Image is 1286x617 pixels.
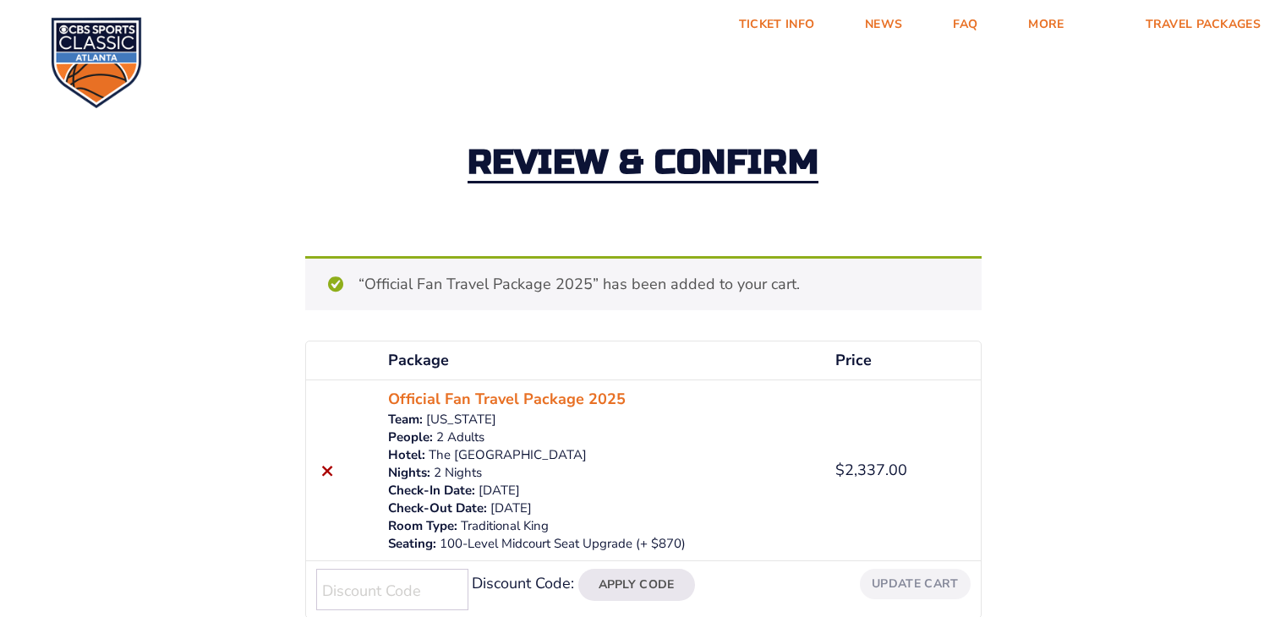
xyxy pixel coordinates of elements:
[388,388,626,411] a: Official Fan Travel Package 2025
[388,500,815,517] p: [DATE]
[388,411,423,429] dt: Team:
[388,500,487,517] dt: Check-Out Date:
[388,482,815,500] p: [DATE]
[51,17,142,108] img: CBS Sports Classic
[388,446,815,464] p: The [GEOGRAPHIC_DATA]
[835,460,907,480] bdi: 2,337.00
[316,459,339,482] a: Remove this item
[835,460,845,480] span: $
[860,569,970,598] button: Update cart
[388,464,430,482] dt: Nights:
[378,341,825,379] th: Package
[388,464,815,482] p: 2 Nights
[388,517,457,535] dt: Room Type:
[578,569,695,601] button: Apply Code
[388,517,815,535] p: Traditional King
[388,535,436,553] dt: Seating:
[825,341,980,379] th: Price
[388,482,475,500] dt: Check-In Date:
[388,429,433,446] dt: People:
[316,569,468,610] input: Discount Code
[388,411,815,429] p: [US_STATE]
[305,256,982,310] div: “Official Fan Travel Package 2025” has been added to your cart.
[388,429,815,446] p: 2 Adults
[388,446,425,464] dt: Hotel:
[472,573,574,593] label: Discount Code:
[388,535,815,553] p: 100-Level Midcourt Seat Upgrade (+ $870)
[468,145,819,183] h2: Review & Confirm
